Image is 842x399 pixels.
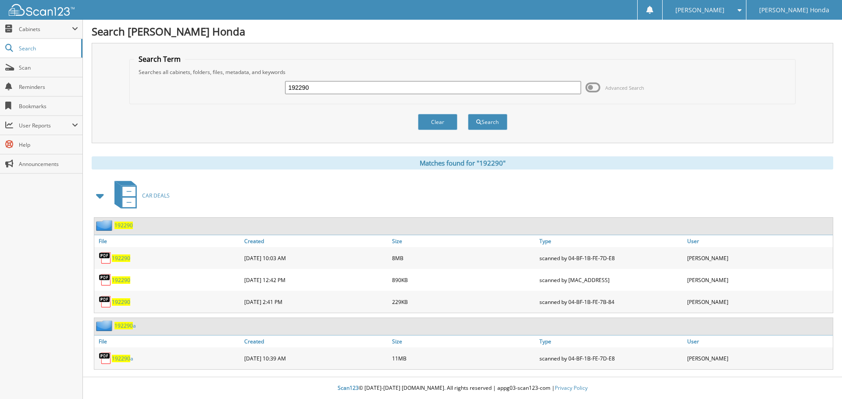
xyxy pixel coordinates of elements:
[390,335,538,347] a: Size
[19,160,78,168] span: Announcements
[675,7,724,13] span: [PERSON_NAME]
[537,235,685,247] a: Type
[242,271,390,289] div: [DATE] 12:42 PM
[19,141,78,148] span: Help
[114,322,136,329] a: 192290a
[338,384,359,392] span: Scan123
[99,251,112,265] img: PDF.png
[242,335,390,347] a: Created
[19,83,78,91] span: Reminders
[134,68,791,76] div: Searches all cabinets, folders, files, metadata, and keywords
[92,156,833,169] div: Matches found for "192290"
[685,335,833,347] a: User
[685,249,833,267] div: [PERSON_NAME]
[19,25,72,33] span: Cabinets
[242,293,390,311] div: [DATE] 2:41 PM
[112,298,130,306] a: 192290
[112,355,130,362] span: 192290
[418,114,457,130] button: Clear
[537,335,685,347] a: Type
[468,114,507,130] button: Search
[92,24,833,39] h1: Search [PERSON_NAME] Honda
[537,350,685,367] div: scanned by 04-BF-1B-FE-7D-E8
[96,320,114,331] img: folder2.png
[537,271,685,289] div: scanned by [MAC_ADDRESS]
[114,322,133,329] span: 192290
[96,220,114,231] img: folder2.png
[134,54,185,64] legend: Search Term
[605,85,644,91] span: Advanced Search
[112,254,130,262] a: 192290
[94,235,242,247] a: File
[759,7,829,13] span: [PERSON_NAME] Honda
[390,249,538,267] div: 8MB
[537,293,685,311] div: scanned by 04-BF-1B-FE-7B-84
[99,352,112,365] img: PDF.png
[112,276,130,284] a: 192290
[109,178,170,213] a: CAR DEALS
[242,235,390,247] a: Created
[685,293,833,311] div: [PERSON_NAME]
[685,350,833,367] div: [PERSON_NAME]
[390,235,538,247] a: Size
[685,271,833,289] div: [PERSON_NAME]
[685,235,833,247] a: User
[19,122,72,129] span: User Reports
[19,102,78,110] span: Bookmarks
[537,249,685,267] div: scanned by 04-BF-1B-FE-7D-E8
[390,271,538,289] div: 890KB
[19,64,78,71] span: Scan
[112,355,133,362] a: 192290a
[99,273,112,286] img: PDF.png
[83,378,842,399] div: © [DATE]-[DATE] [DOMAIN_NAME]. All rights reserved | appg03-scan123-com |
[242,249,390,267] div: [DATE] 10:03 AM
[19,45,77,52] span: Search
[114,222,133,229] a: 192290
[555,384,588,392] a: Privacy Policy
[798,357,842,399] iframe: Chat Widget
[94,335,242,347] a: File
[242,350,390,367] div: [DATE] 10:39 AM
[390,293,538,311] div: 229KB
[142,192,170,199] span: CAR DEALS
[9,4,75,16] img: scan123-logo-white.svg
[390,350,538,367] div: 11MB
[99,295,112,308] img: PDF.png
